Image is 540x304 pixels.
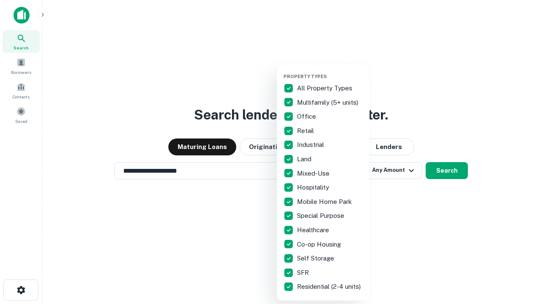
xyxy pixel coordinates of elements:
span: Property Types [283,74,327,79]
p: Mixed-Use [297,168,331,179]
iframe: Chat Widget [498,236,540,277]
p: Residential (2-4 units) [297,282,362,292]
p: Healthcare [297,225,331,235]
p: Retail [297,126,316,136]
p: Office [297,111,318,122]
p: Co-op Housing [297,239,343,250]
p: Self Storage [297,253,336,263]
p: Multifamily (5+ units) [297,98,360,108]
p: Hospitality [297,182,331,193]
p: Industrial [297,140,326,150]
p: SFR [297,268,310,278]
p: Mobile Home Park [297,197,354,207]
p: Special Purpose [297,211,346,221]
p: Land [297,154,313,164]
p: All Property Types [297,83,354,93]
